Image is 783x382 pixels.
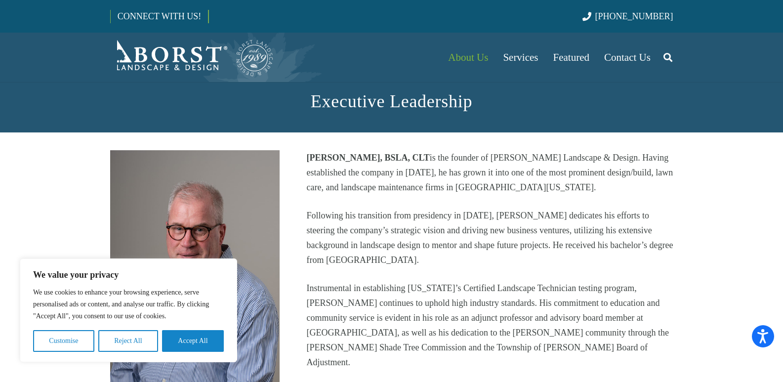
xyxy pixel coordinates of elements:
[33,330,94,352] button: Customise
[441,33,495,82] a: About Us
[20,258,237,362] div: We value your privacy
[546,33,597,82] a: Featured
[306,281,673,370] p: Instrumental in establishing [US_STATE]’s Certified Landscape Technician testing program, [PERSON...
[306,150,673,195] p: is the founder of [PERSON_NAME] Landscape & Design. Having established the company in [DATE], he ...
[98,330,158,352] button: Reject All
[595,11,673,21] span: [PHONE_NUMBER]
[448,51,488,63] span: About Us
[306,208,673,267] p: Following his transition from presidency in [DATE], [PERSON_NAME] dedicates his efforts to steeri...
[33,269,224,281] p: We value your privacy
[597,33,658,82] a: Contact Us
[604,51,651,63] span: Contact Us
[658,45,678,70] a: Search
[110,38,274,77] a: Borst-Logo
[111,4,208,28] a: CONNECT WITH US!
[306,153,429,163] strong: [PERSON_NAME], BSLA, CLT
[553,51,589,63] span: Featured
[162,330,224,352] button: Accept All
[33,287,224,322] p: We use cookies to enhance your browsing experience, serve personalised ads or content, and analys...
[503,51,538,63] span: Services
[110,88,673,115] h2: Executive Leadership
[495,33,545,82] a: Services
[582,11,673,21] a: [PHONE_NUMBER]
